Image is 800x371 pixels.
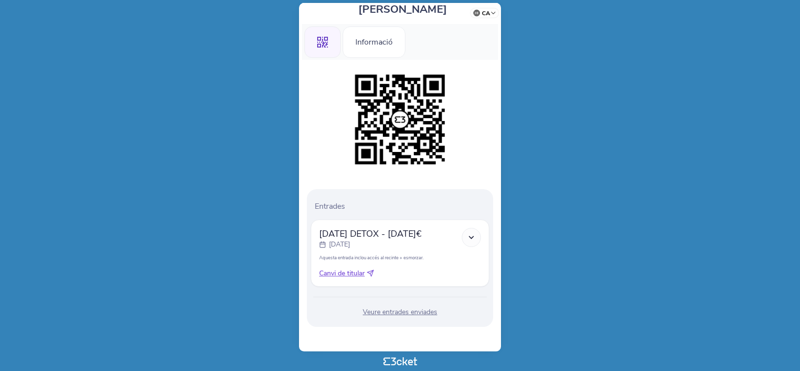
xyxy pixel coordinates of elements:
span: [PERSON_NAME] [358,2,447,17]
p: [DATE] [329,240,350,249]
div: Veure entrades enviades [311,307,489,317]
img: 0519dfac6f4c4e9689159876915a2c18.png [350,70,450,170]
div: Informació [343,26,405,58]
p: Entrades [315,201,489,212]
span: [DATE] DETOX - [DATE]€ [319,228,422,240]
p: Aquesta entrada inclou accés al recinte + esmorzar. [319,254,481,261]
span: Canvi de titular [319,269,365,278]
a: Informació [343,36,405,47]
